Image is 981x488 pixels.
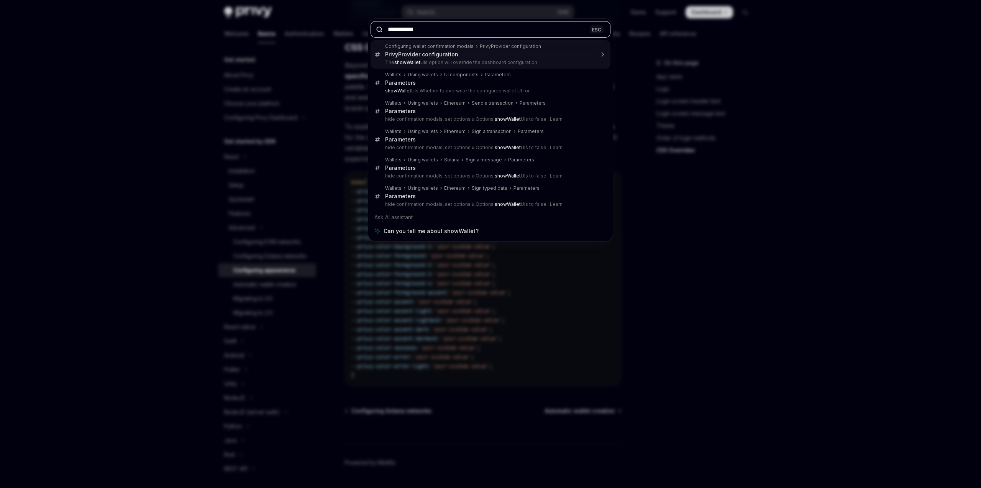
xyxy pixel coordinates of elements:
[466,157,502,163] div: Sign a message
[444,100,466,106] div: Ethereum
[385,100,402,106] div: Wallets
[385,88,411,94] b: showWallet
[394,59,420,65] b: showWallet
[472,128,512,135] div: Sign a transaction
[520,100,546,106] div: Parameters
[385,185,402,191] div: Wallets
[444,185,466,191] div: Ethereum
[385,164,416,171] div: Parameters
[444,72,479,78] div: UI components
[385,157,402,163] div: Wallets
[385,59,594,66] p: The UIs option will override the dashboard configuration
[408,128,438,135] div: Using wallets
[408,157,438,163] div: Using wallets
[444,128,466,135] div: Ethereum
[513,185,540,191] div: Parameters
[385,116,594,122] p: hide confirmation modals, set options.uiOptions. UIs to false . Learn
[385,128,402,135] div: Wallets
[385,136,416,143] div: Parameters
[508,157,534,163] div: Parameters
[385,145,594,151] p: hide confirmation modals, set options.uiOptions. UIs to false . Learn
[495,116,521,122] b: showWallet
[385,72,402,78] div: Wallets
[385,51,458,58] div: PrivyProvider configuration
[385,43,474,49] div: Configuring wallet confirmation modals
[495,201,521,207] b: showWallet
[385,88,594,94] p: UIs Whether to overwrite the configured wallet UI for
[385,193,416,200] div: Parameters
[371,210,610,224] div: Ask AI assistant
[444,157,459,163] div: Solana
[472,100,513,106] div: Send a transaction
[385,108,416,115] div: Parameters
[385,201,594,207] p: hide confirmation modals, set options.uiOptions. UIs to false . Learn
[495,145,521,150] b: showWallet
[480,43,541,49] div: PrivyProvider configuration
[495,173,521,179] b: showWallet
[385,173,594,179] p: hide confirmation modals, set options.uiOptions. UIs to false . Learn
[485,72,511,78] div: Parameters
[472,185,507,191] div: Sign typed data
[408,185,438,191] div: Using wallets
[518,128,544,135] div: Parameters
[408,100,438,106] div: Using wallets
[384,227,479,235] span: Can you tell me about showWallet?
[385,79,416,86] div: Parameters
[408,72,438,78] div: Using wallets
